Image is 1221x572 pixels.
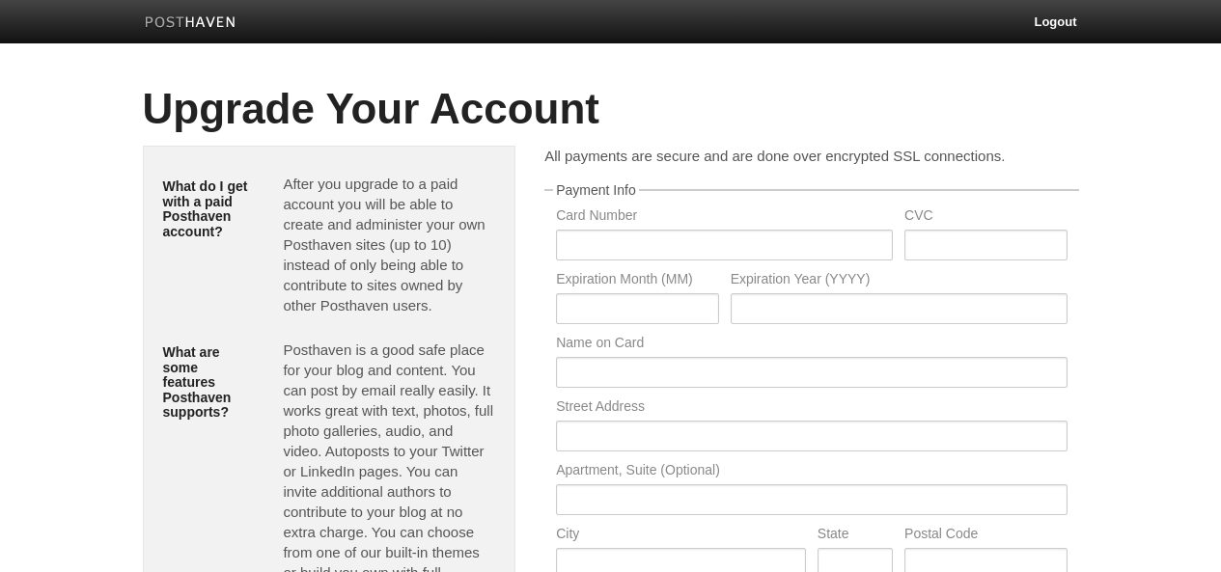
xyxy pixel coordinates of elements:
[556,527,806,545] label: City
[556,399,1067,418] label: Street Address
[904,527,1067,545] label: Postal Code
[556,463,1067,481] label: Apartment, Suite (Optional)
[145,16,236,31] img: Posthaven-bar
[818,527,893,545] label: State
[556,208,893,227] label: Card Number
[904,208,1067,227] label: CVC
[731,272,1068,290] label: Expiration Year (YYYY)
[544,146,1078,166] p: All payments are secure and are done over encrypted SSL connections.
[556,272,718,290] label: Expiration Month (MM)
[143,86,1079,132] h1: Upgrade Your Account
[553,183,639,197] legend: Payment Info
[283,174,495,315] p: After you upgrade to a paid account you will be able to create and administer your own Posthaven ...
[163,345,255,420] h5: What are some features Posthaven supports?
[556,336,1067,354] label: Name on Card
[163,179,255,239] h5: What do I get with a paid Posthaven account?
